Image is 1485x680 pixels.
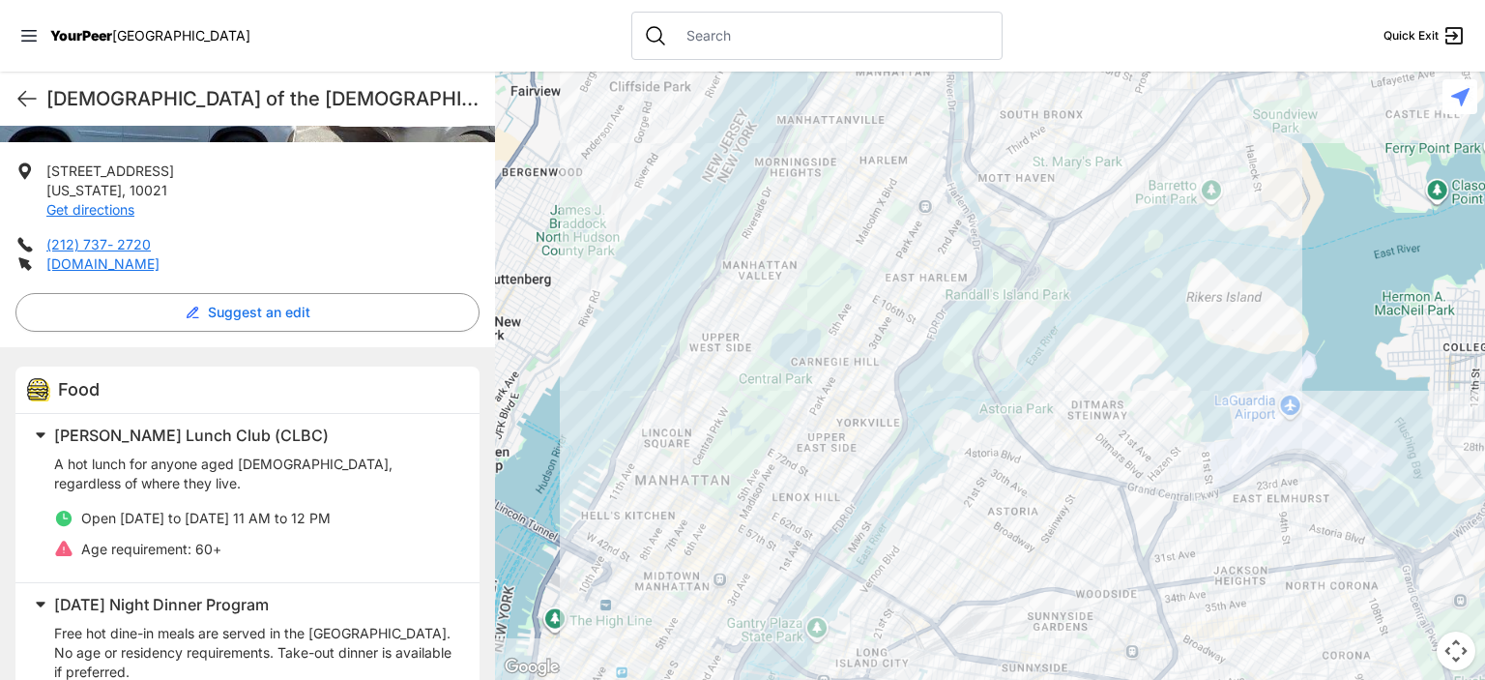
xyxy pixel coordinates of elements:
[46,163,174,179] span: [STREET_ADDRESS]
[81,540,221,559] p: 60+
[500,655,564,680] a: Open this area in Google Maps (opens a new window)
[54,455,456,493] p: A hot lunch for anyone aged [DEMOGRAPHIC_DATA], regardless of where they live.
[46,85,480,112] h1: [DEMOGRAPHIC_DATA] of the [DEMOGRAPHIC_DATA]
[46,236,151,252] a: (212) 737- 2720
[54,426,329,445] span: [PERSON_NAME] Lunch Club (CLBC)
[54,595,269,614] span: [DATE] Night Dinner Program
[122,182,126,198] span: ,
[208,303,310,322] span: Suggest an edit
[46,255,160,272] a: [DOMAIN_NAME]
[81,510,331,526] span: Open [DATE] to [DATE] 11 AM to 12 PM
[81,541,191,557] span: Age requirement:
[50,30,250,42] a: YourPeer[GEOGRAPHIC_DATA]
[58,379,100,399] span: Food
[46,182,122,198] span: [US_STATE]
[130,182,167,198] span: 10021
[675,26,990,45] input: Search
[1383,28,1439,44] span: Quick Exit
[112,27,250,44] span: [GEOGRAPHIC_DATA]
[500,655,564,680] img: Google
[1383,24,1466,47] a: Quick Exit
[46,201,134,218] a: Get directions
[15,293,480,332] button: Suggest an edit
[1437,632,1475,670] button: Map camera controls
[50,27,112,44] span: YourPeer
